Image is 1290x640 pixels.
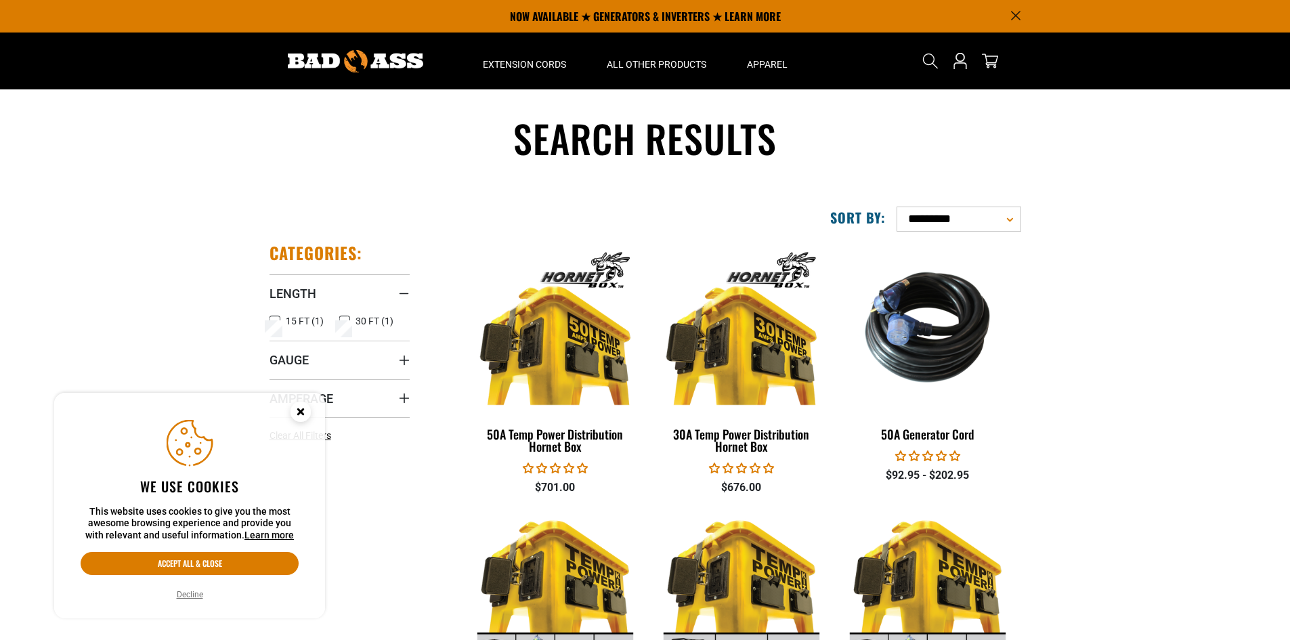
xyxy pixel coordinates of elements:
[288,50,423,72] img: Bad Ass Extension Cords
[270,242,363,263] h2: Categories:
[747,58,788,70] span: Apparel
[844,428,1010,440] div: 50A Generator Cord
[270,286,316,301] span: Length
[81,552,299,575] button: Accept all & close
[658,479,824,496] div: $676.00
[523,462,588,475] span: 0.00 stars
[473,242,639,461] a: 50A Temp Power Distribution Hornet Box 50A Temp Power Distribution Hornet Box
[270,379,410,417] summary: Amperage
[270,352,309,368] span: Gauge
[656,249,827,405] img: 30A Temp Power Distribution Hornet Box
[842,249,1013,405] img: 50A Generator Cord
[473,479,639,496] div: $701.00
[270,114,1021,163] h1: Search results
[844,242,1010,448] a: 50A Generator Cord 50A Generator Cord
[483,58,566,70] span: Extension Cords
[286,316,324,326] span: 15 FT (1)
[244,530,294,540] a: Learn more
[81,477,299,495] h2: We use cookies
[895,450,960,463] span: 0.00 stars
[844,467,1010,484] div: $92.95 - $202.95
[270,274,410,312] summary: Length
[270,341,410,379] summary: Gauge
[586,33,727,89] summary: All Other Products
[270,391,333,406] span: Amperage
[81,506,299,542] p: This website uses cookies to give you the most awesome browsing experience and provide you with r...
[658,242,824,461] a: 30A Temp Power Distribution Hornet Box 30A Temp Power Distribution Hornet Box
[830,209,886,226] label: Sort by:
[463,33,586,89] summary: Extension Cords
[356,316,393,326] span: 30 FT (1)
[473,428,639,452] div: 50A Temp Power Distribution Hornet Box
[173,588,207,601] button: Decline
[470,249,641,405] img: 50A Temp Power Distribution Hornet Box
[658,428,824,452] div: 30A Temp Power Distribution Hornet Box
[727,33,808,89] summary: Apparel
[607,58,706,70] span: All Other Products
[54,393,325,619] aside: Cookie Consent
[709,462,774,475] span: 0.00 stars
[920,50,941,72] summary: Search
